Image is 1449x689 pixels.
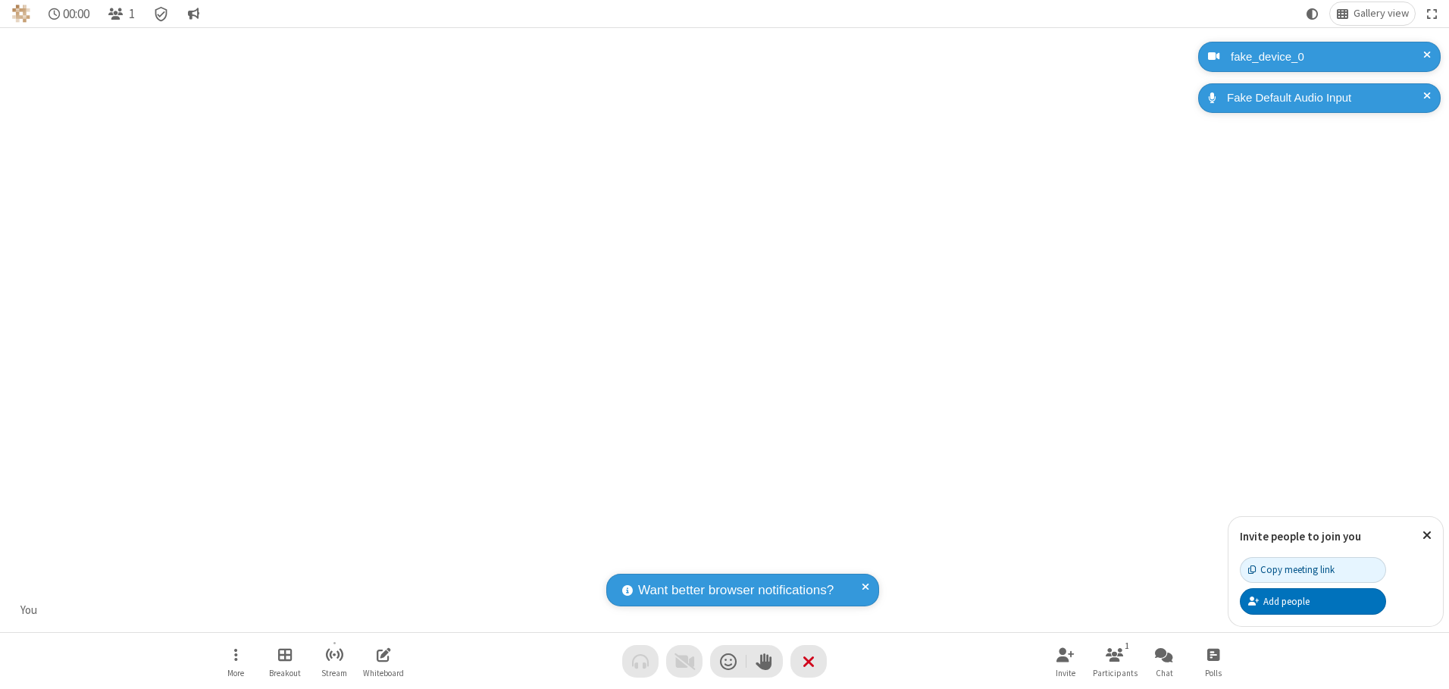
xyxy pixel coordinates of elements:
[1421,2,1444,25] button: Fullscreen
[129,7,135,21] span: 1
[361,640,406,683] button: Open shared whiteboard
[1411,517,1443,554] button: Close popover
[1222,89,1429,107] div: Fake Default Audio Input
[790,645,827,678] button: End or leave meeting
[1205,669,1222,678] span: Polls
[269,669,301,678] span: Breakout
[15,602,43,619] div: You
[1240,557,1386,583] button: Copy meeting link
[1248,562,1335,577] div: Copy meeting link
[1121,639,1134,653] div: 1
[1156,669,1173,678] span: Chat
[262,640,308,683] button: Manage Breakout Rooms
[1056,669,1075,678] span: Invite
[42,2,96,25] div: Timer
[181,2,205,25] button: Conversation
[746,645,783,678] button: Raise hand
[1300,2,1325,25] button: Using system theme
[12,5,30,23] img: QA Selenium DO NOT DELETE OR CHANGE
[1225,49,1429,66] div: fake_device_0
[1354,8,1409,20] span: Gallery view
[213,640,258,683] button: Open menu
[102,2,141,25] button: Open participant list
[1240,588,1386,614] button: Add people
[1093,669,1138,678] span: Participants
[710,645,746,678] button: Send a reaction
[1240,529,1361,543] label: Invite people to join you
[147,2,176,25] div: Meeting details Encryption enabled
[1141,640,1187,683] button: Open chat
[63,7,89,21] span: 00:00
[666,645,703,678] button: Video
[1330,2,1415,25] button: Change layout
[1092,640,1138,683] button: Open participant list
[638,581,834,600] span: Want better browser notifications?
[1191,640,1236,683] button: Open poll
[622,645,659,678] button: Audio problem - check your Internet connection or call by phone
[1043,640,1088,683] button: Invite participants (Alt+I)
[321,669,347,678] span: Stream
[311,640,357,683] button: Start streaming
[363,669,404,678] span: Whiteboard
[227,669,244,678] span: More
